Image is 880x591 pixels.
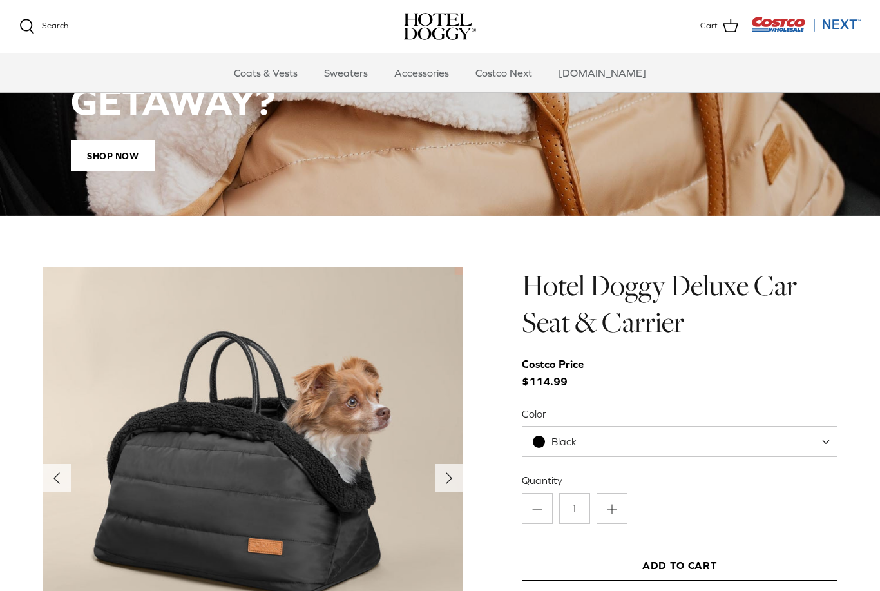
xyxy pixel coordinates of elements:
[222,53,309,92] a: Coats & Vests
[464,53,544,92] a: Costco Next
[522,356,597,391] span: $114.99
[559,493,590,524] input: Quantity
[522,426,837,457] span: Black
[700,19,718,33] span: Cart
[71,37,809,122] h2: DID SOMEONE SAY, GETAWAY?
[551,436,577,447] span: Black
[404,13,476,40] a: hoteldoggy.com hoteldoggycom
[404,13,476,40] img: hoteldoggycom
[43,464,71,492] button: Previous
[522,267,837,340] h1: Hotel Doggy Deluxe Car Seat & Carrier
[522,356,584,373] div: Costco Price
[751,16,861,32] img: Costco Next
[42,21,68,30] span: Search
[71,140,155,171] span: Shop Now
[383,53,461,92] a: Accessories
[522,407,837,421] label: Color
[522,435,602,449] span: Black
[700,18,738,35] a: Cart
[522,473,837,487] label: Quantity
[547,53,658,92] a: [DOMAIN_NAME]
[19,19,68,34] a: Search
[751,24,861,34] a: Visit Costco Next
[522,550,837,581] button: Add to Cart
[312,53,379,92] a: Sweaters
[435,464,463,492] button: Next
